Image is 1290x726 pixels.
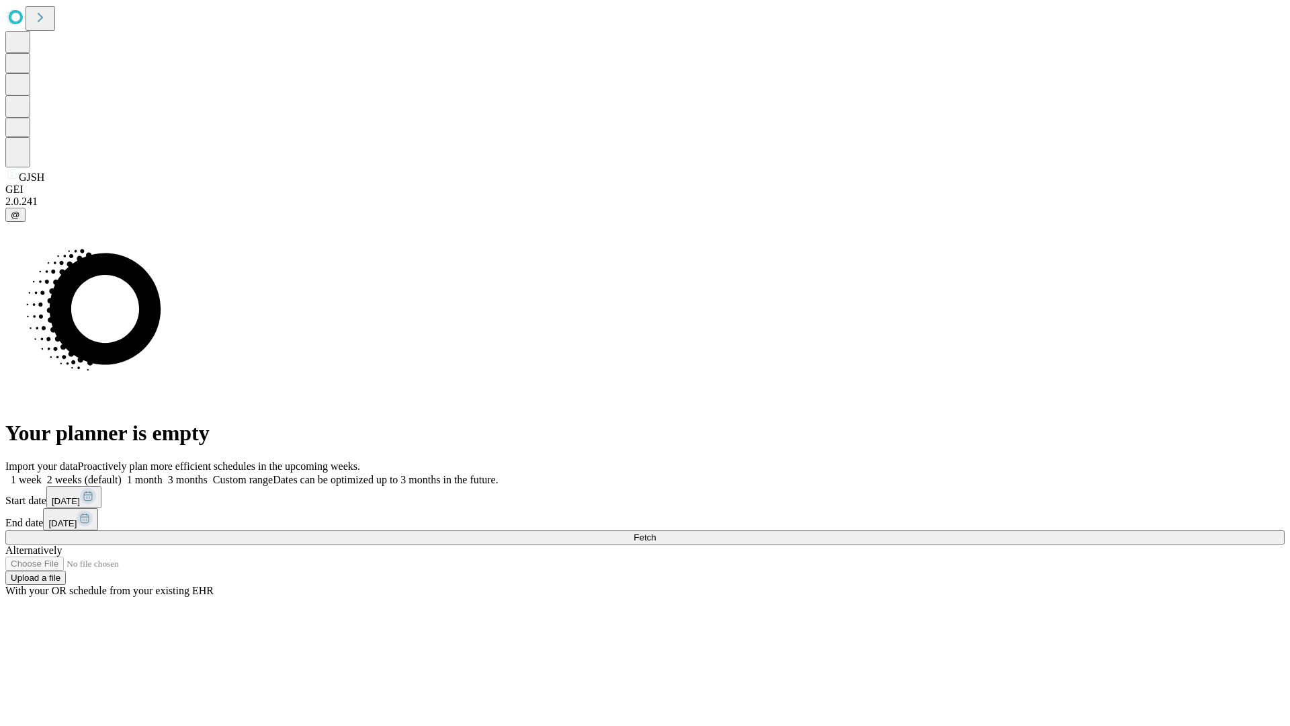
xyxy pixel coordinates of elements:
span: Proactively plan more efficient schedules in the upcoming weeks. [78,460,360,472]
div: 2.0.241 [5,196,1285,208]
span: Custom range [213,474,273,485]
div: GEI [5,184,1285,196]
span: 2 weeks (default) [47,474,122,485]
button: [DATE] [43,508,98,530]
span: Import your data [5,460,78,472]
span: 1 week [11,474,42,485]
span: 1 month [127,474,163,485]
span: [DATE] [52,496,80,506]
button: [DATE] [46,486,101,508]
span: Fetch [634,532,656,542]
div: End date [5,508,1285,530]
span: With your OR schedule from your existing EHR [5,585,214,596]
button: Upload a file [5,571,66,585]
span: 3 months [168,474,208,485]
h1: Your planner is empty [5,421,1285,446]
span: Dates can be optimized up to 3 months in the future. [273,474,498,485]
span: GJSH [19,171,44,183]
span: [DATE] [48,518,77,528]
span: @ [11,210,20,220]
div: Start date [5,486,1285,508]
button: Fetch [5,530,1285,544]
span: Alternatively [5,544,62,556]
button: @ [5,208,26,222]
